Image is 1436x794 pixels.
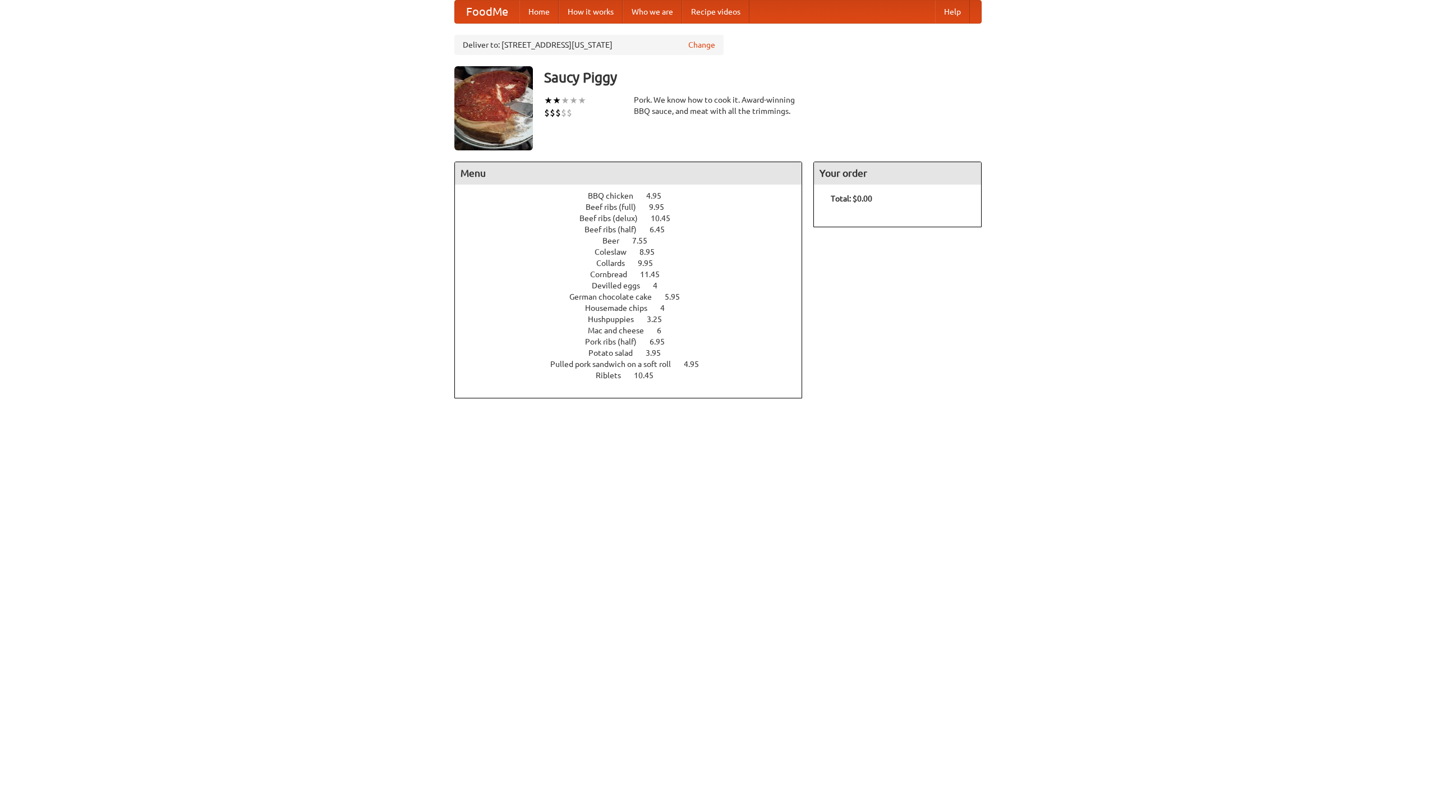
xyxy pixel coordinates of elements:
a: Who we are [623,1,682,23]
span: Potato salad [588,348,644,357]
span: Beef ribs (half) [584,225,648,234]
a: Pork ribs (half) 6.95 [585,337,685,346]
span: Beef ribs (full) [586,203,647,212]
a: Beer 7.55 [602,236,668,245]
a: BBQ chicken 4.95 [588,191,682,200]
a: German chocolate cake 5.95 [569,292,701,301]
a: Help [935,1,970,23]
span: Hushpuppies [588,315,645,324]
span: 6.95 [650,337,676,346]
a: Mac and cheese 6 [588,326,682,335]
span: Housemade chips [585,304,659,313]
span: Devilled eggs [592,281,651,290]
a: Devilled eggs 4 [592,281,678,290]
h3: Saucy Piggy [544,66,982,89]
span: Riblets [596,371,632,380]
span: German chocolate cake [569,292,663,301]
a: How it works [559,1,623,23]
span: 10.45 [634,371,665,380]
a: Hushpuppies 3.25 [588,315,683,324]
a: Potato salad 3.95 [588,348,682,357]
li: ★ [578,94,586,107]
span: Beef ribs (delux) [579,214,649,223]
span: 4 [653,281,669,290]
a: Cornbread 11.45 [590,270,680,279]
li: $ [567,107,572,119]
a: FoodMe [455,1,519,23]
li: ★ [544,94,553,107]
span: 6 [657,326,673,335]
span: 9.95 [649,203,675,212]
span: 6.45 [650,225,676,234]
span: Pork ribs (half) [585,337,648,346]
span: Cornbread [590,270,638,279]
h4: Menu [455,162,802,185]
h4: Your order [814,162,981,185]
div: Pork. We know how to cook it. Award-winning BBQ sauce, and meat with all the trimmings. [634,94,802,117]
a: Home [519,1,559,23]
span: 4 [660,304,676,313]
b: Total: $0.00 [831,194,872,203]
span: Beer [602,236,630,245]
span: 11.45 [640,270,671,279]
span: Mac and cheese [588,326,655,335]
span: 3.25 [647,315,673,324]
a: Beef ribs (full) 9.95 [586,203,685,212]
span: 7.55 [632,236,659,245]
span: BBQ chicken [588,191,645,200]
li: ★ [561,94,569,107]
li: $ [544,107,550,119]
a: Collards 9.95 [596,259,674,268]
a: Beef ribs (half) 6.45 [584,225,685,234]
span: 4.95 [646,191,673,200]
img: angular.jpg [454,66,533,150]
span: 4.95 [684,360,710,369]
li: $ [555,107,561,119]
li: $ [561,107,567,119]
span: Collards [596,259,636,268]
a: Riblets 10.45 [596,371,674,380]
li: ★ [569,94,578,107]
li: $ [550,107,555,119]
a: Recipe videos [682,1,749,23]
span: Pulled pork sandwich on a soft roll [550,360,682,369]
span: 3.95 [646,348,672,357]
span: 10.45 [651,214,682,223]
a: Housemade chips 4 [585,304,685,313]
a: Pulled pork sandwich on a soft roll 4.95 [550,360,720,369]
span: 5.95 [665,292,691,301]
li: ★ [553,94,561,107]
span: Coleslaw [595,247,638,256]
span: 8.95 [639,247,666,256]
a: Coleslaw 8.95 [595,247,675,256]
div: Deliver to: [STREET_ADDRESS][US_STATE] [454,35,724,55]
span: 9.95 [638,259,664,268]
a: Change [688,39,715,51]
a: Beef ribs (delux) 10.45 [579,214,691,223]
